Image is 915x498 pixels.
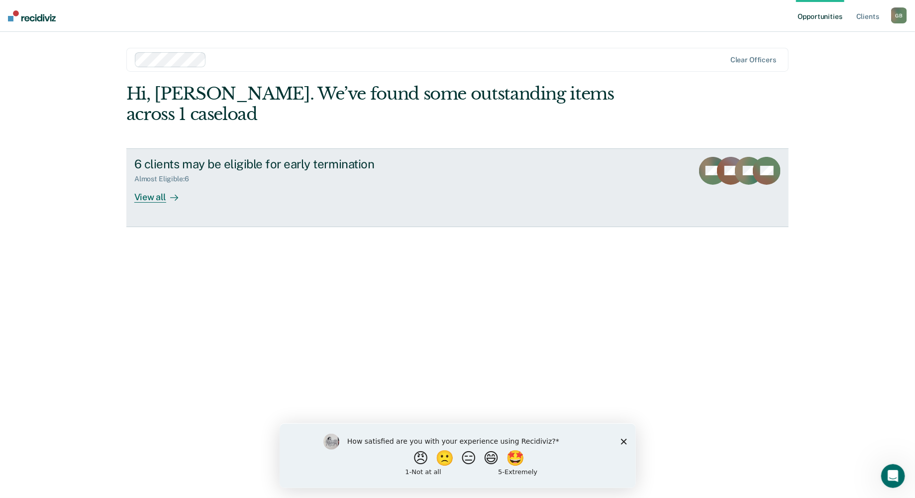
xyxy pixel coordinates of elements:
[134,157,484,171] div: 6 clients may be eligible for early termination
[881,464,905,488] iframe: Intercom live chat
[891,7,907,23] button: GB
[730,56,776,64] div: Clear officers
[280,423,636,488] iframe: Survey by Kim from Recidiviz
[126,84,656,124] div: Hi, [PERSON_NAME]. We’ve found some outstanding items across 1 caseload
[134,175,197,183] div: Almost Eligible : 6
[126,148,789,227] a: 6 clients may be eligible for early terminationAlmost Eligible:6View all
[891,7,907,23] div: G B
[134,183,190,203] div: View all
[8,10,56,21] img: Recidiviz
